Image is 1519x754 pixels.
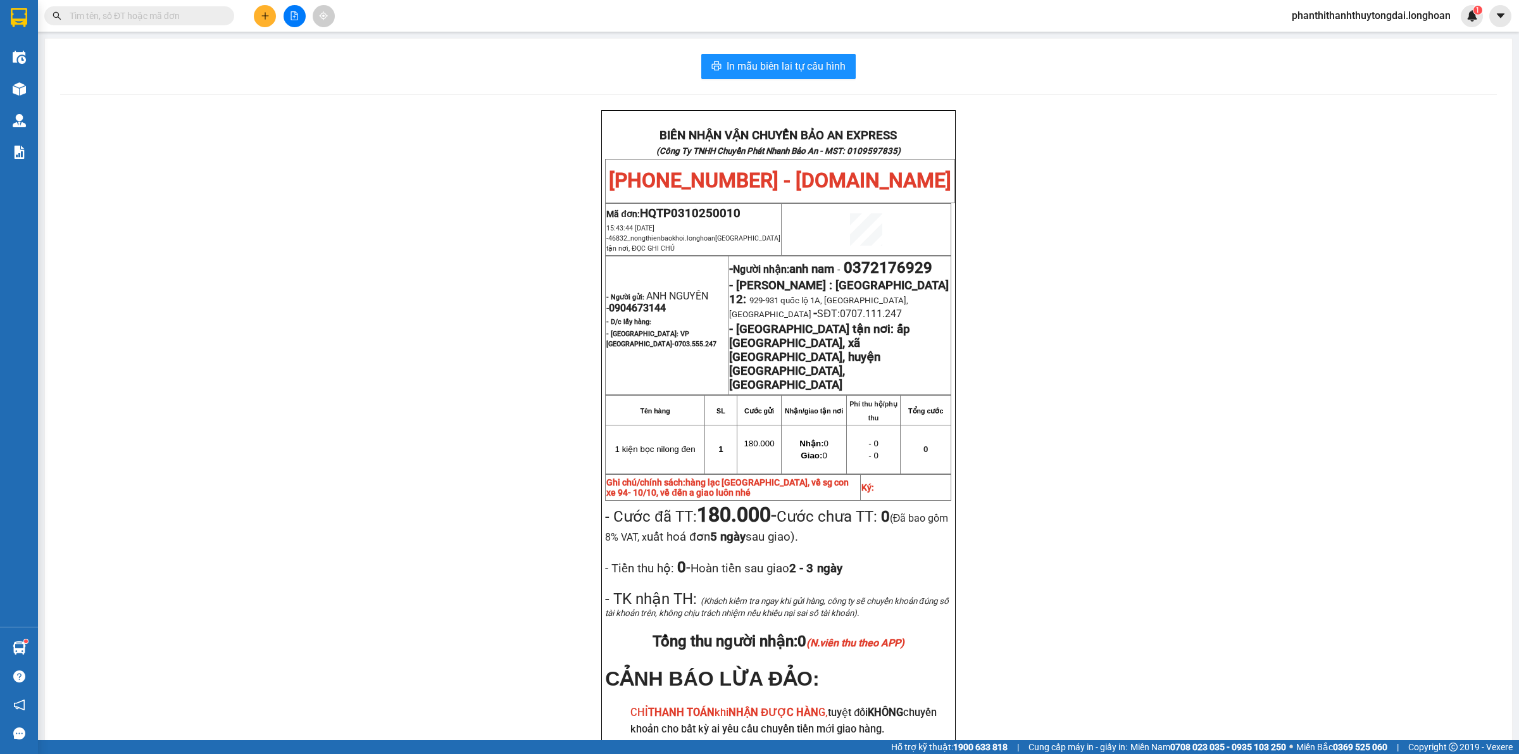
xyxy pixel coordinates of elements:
[605,512,948,543] span: (Đã bao gồm 8% VAT, x
[319,11,328,20] span: aim
[606,477,849,498] span: hàng lạc [GEOGRAPHIC_DATA], về sg con xe 94- 10/10, về đến a giao luôn nhé
[606,224,780,253] span: 15:43:44 [DATE] -
[697,503,777,527] span: -
[799,439,823,448] strong: Nhận:
[789,562,842,575] strong: 2 - 3
[799,439,828,448] span: 0
[733,263,834,275] span: Người nhận:
[1489,5,1511,27] button: caret-down
[711,61,722,73] span: printer
[953,742,1008,752] strong: 1900 633 818
[674,558,842,576] span: -
[606,293,644,301] strong: - Người gửi:
[729,262,834,276] strong: -
[1473,6,1482,15] sup: 1
[881,508,890,525] strong: 0
[313,5,335,27] button: aim
[729,279,949,306] span: - [PERSON_NAME] : [GEOGRAPHIC_DATA] 12:
[1397,740,1399,754] span: |
[647,530,797,544] span: uất hoá đơn sau giao).
[13,51,26,64] img: warehouse-icon
[834,263,844,275] span: -
[1296,740,1387,754] span: Miền Bắc
[691,562,842,575] span: Hoàn tiền sau giao
[817,562,842,575] span: ngày
[701,54,856,79] button: printerIn mẫu biên lai tự cấu hình
[606,477,849,498] strong: Ghi chú/chính sách:
[868,439,878,448] span: - 0
[653,632,904,650] span: Tổng thu người nhận:
[640,206,741,220] span: HQTP0310250010
[697,503,771,527] strong: 180.000
[729,296,908,319] span: 929-931 quốc lộ 1A, [GEOGRAPHIC_DATA], [GEOGRAPHIC_DATA]
[656,146,901,156] strong: (Công Ty TNHH Chuyển Phát Nhanh Bảo An - MST: 0109597835)
[674,558,686,576] strong: 0
[806,637,904,649] em: (N.viên thu theo APP)
[605,667,819,690] span: CẢNH BÁO LỪA ĐẢO:
[13,727,25,739] span: message
[13,699,25,711] span: notification
[1028,740,1127,754] span: Cung cấp máy in - giấy in:
[284,5,306,27] button: file-add
[1282,8,1461,23] span: phanthithanhthuytongdai.longhoan
[729,322,910,392] strong: ấp [GEOGRAPHIC_DATA], xã [GEOGRAPHIC_DATA], huyện [GEOGRAPHIC_DATA], [GEOGRAPHIC_DATA]
[609,302,666,314] span: 0904673144
[729,322,894,336] strong: - [GEOGRAPHIC_DATA] tận nơi:
[728,707,818,719] strong: NHẬN ĐƯỢC HÀN
[908,407,943,415] strong: Tổng cước
[1466,10,1478,22] img: icon-new-feature
[840,308,902,320] span: 0707.111.247
[70,9,219,23] input: Tìm tên, số ĐT hoặc mã đơn
[817,308,840,320] span: SĐT:
[53,11,61,20] span: search
[849,400,897,422] strong: Phí thu hộ/phụ thu
[923,444,928,454] span: 0
[606,234,780,253] span: 46832_nongthienbaokhoi.longhoan
[13,82,26,96] img: warehouse-icon
[13,146,26,159] img: solution-icon
[630,707,828,719] span: CHỈ khi G,
[640,407,670,415] strong: Tên hàng
[844,259,932,277] span: 0372176929
[789,262,834,276] span: anh nam
[744,439,774,448] span: 180.000
[13,114,26,127] img: warehouse-icon
[648,707,715,719] strong: THANH TOÁN
[1289,745,1293,750] span: ⚪️
[605,508,776,525] span: - Cước đã TT:
[254,5,276,27] button: plus
[24,639,28,643] sup: 1
[727,58,846,74] span: In mẫu biên lai tự cấu hình
[13,641,26,655] img: warehouse-icon
[785,407,843,415] strong: Nhận/giao tận nơi
[605,508,948,544] span: Cước chưa TT:
[868,707,903,719] strong: KHÔNG
[13,670,25,682] span: question-circle
[606,318,651,326] strong: - D/c lấy hàng:
[659,129,897,142] strong: BIÊN NHẬN VẬN CHUYỂN BẢO AN EXPRESS
[718,444,723,454] span: 1
[1475,6,1480,15] span: 1
[861,482,874,493] strong: Ký:
[1017,740,1019,754] span: |
[630,705,951,737] h3: tuyệt đối chuyển khoản cho bất kỳ ai yêu cầu chuyển tiền mới giao hàng.
[1495,10,1506,22] span: caret-down
[891,740,1008,754] span: Hỗ trợ kỹ thuật:
[675,340,716,348] span: 0703.555.247
[797,632,904,650] span: 0
[615,444,696,454] span: 1 kiện bọc nilong đen
[1130,740,1286,754] span: Miền Nam
[606,290,708,314] span: ANH NGUYÊN -
[813,306,817,320] span: -
[605,562,674,575] span: - Tiền thu hộ:
[605,596,948,618] span: (Khách kiểm tra ngay khi gửi hàng, công ty sẽ chuyển khoản đúng số tài khoản trên, không chịu trá...
[744,407,774,415] strong: Cước gửi
[716,407,725,415] strong: SL
[1449,743,1458,751] span: copyright
[801,451,822,460] strong: Giao:
[1170,742,1286,752] strong: 0708 023 035 - 0935 103 250
[710,530,746,544] strong: 5 ngày
[1333,742,1387,752] strong: 0369 525 060
[801,451,827,460] span: 0
[609,168,951,192] span: [PHONE_NUMBER] - [DOMAIN_NAME]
